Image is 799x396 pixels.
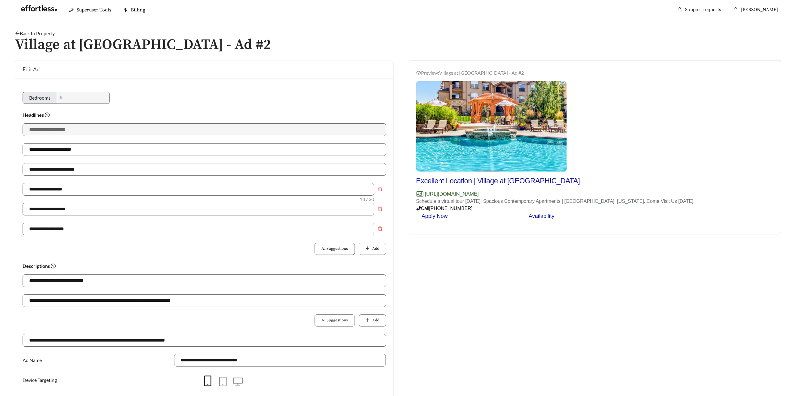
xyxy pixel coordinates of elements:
span: delete [374,206,386,211]
input: Website [23,334,386,347]
label: Ad Name [23,354,45,367]
span: AI Suggestions [321,317,348,323]
input: Ad Name [174,354,386,367]
span: desktop [233,377,243,386]
span: Superuser Tools [77,7,111,13]
button: tablet [215,374,230,389]
button: AI Suggestions [315,243,355,255]
h2: Excellent Location | Village at [GEOGRAPHIC_DATA] [416,176,695,185]
span: question-circle [51,264,56,268]
span: AI Suggestions [321,246,348,252]
strong: Descriptions [23,263,56,269]
span: tablet [218,377,228,386]
span: arrow-left [15,31,20,36]
label: Device Targeting [23,374,60,386]
div: Bedrooms [23,92,57,104]
a: Support requests [685,7,721,13]
div: Preview: Village at [GEOGRAPHIC_DATA] - Ad #2 [416,69,774,76]
span: Billing [131,7,145,13]
button: plusAdd [359,243,386,255]
span: eye [416,70,421,75]
span: plus [366,318,370,323]
strong: Headlines [23,112,50,118]
p: Schedule a virtual tour [DATE]! Spacious Contemporary Apartments | [GEOGRAPHIC_DATA], [US_STATE].... [416,198,695,205]
button: mobile [200,374,215,389]
div: Edit Ad [23,60,386,78]
span: mobile [202,376,213,386]
span: question-circle [45,113,50,117]
button: Remove field [374,183,386,195]
button: Remove field [374,203,386,215]
button: Remove field [374,223,386,235]
span: delete [374,226,386,231]
a: arrow-leftBack to Property [15,30,55,36]
a: Availability [529,213,555,219]
span: phone [416,206,421,211]
p: Call [PHONE_NUMBER] [416,205,695,212]
span: Add [372,317,379,323]
h1: Village at [GEOGRAPHIC_DATA] - Ad #2 [15,37,784,53]
button: AI Suggestions [315,314,355,326]
button: desktop [230,374,245,389]
span: plus [366,246,370,251]
a: Apply Now [422,213,448,219]
span: [PERSON_NAME] [741,7,778,13]
span: Add [372,246,379,252]
span: Ad [416,191,423,196]
img: Preview_Village at Legacy Ridge - Ad #2 [416,81,567,172]
p: [URL][DOMAIN_NAME] [416,190,695,198]
span: delete [374,187,386,191]
button: plusAdd [359,314,386,326]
